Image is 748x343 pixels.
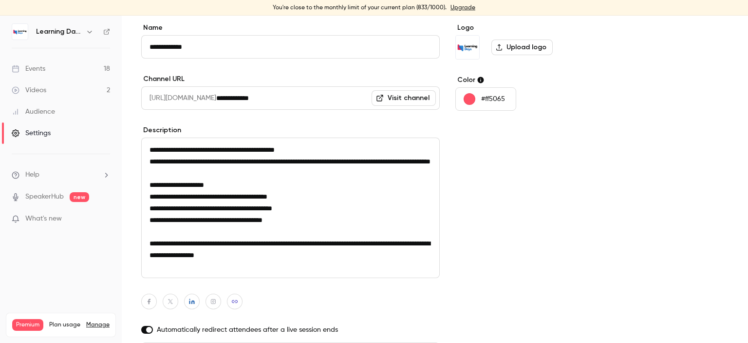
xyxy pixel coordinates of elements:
[12,170,110,180] li: help-dropdown-opener
[12,24,28,40] img: Learning Days
[141,23,440,33] label: Name
[141,125,440,135] label: Description
[455,23,605,33] label: Logo
[456,36,479,59] img: Learning Days
[455,87,516,111] button: #ff5065
[86,321,110,329] a: Manage
[49,321,80,329] span: Plan usage
[16,16,23,23] img: logo_orange.svg
[12,128,51,138] div: Settings
[16,25,23,33] img: website_grey.svg
[455,23,605,60] section: Logo
[36,27,82,37] h6: Learning Days
[455,75,605,85] label: Color
[50,58,75,64] div: Domaine
[25,192,64,202] a: SpeakerHub
[141,325,440,335] label: Automatically redirect attendees after a live session ends
[70,192,89,202] span: new
[141,74,440,84] label: Channel URL
[111,57,118,64] img: tab_keywords_by_traffic_grey.svg
[121,58,149,64] div: Mots-clés
[12,319,43,331] span: Premium
[25,214,62,224] span: What's new
[27,16,48,23] div: v 4.0.25
[12,85,46,95] div: Videos
[450,4,475,12] a: Upgrade
[98,215,110,223] iframe: Noticeable Trigger
[141,86,216,110] span: [URL][DOMAIN_NAME]
[12,107,55,117] div: Audience
[12,64,45,74] div: Events
[25,170,39,180] span: Help
[481,94,505,104] p: #ff5065
[25,25,110,33] div: Domaine: [DOMAIN_NAME]
[372,90,436,106] a: Visit channel
[39,57,47,64] img: tab_domain_overview_orange.svg
[491,40,553,55] label: Upload logo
